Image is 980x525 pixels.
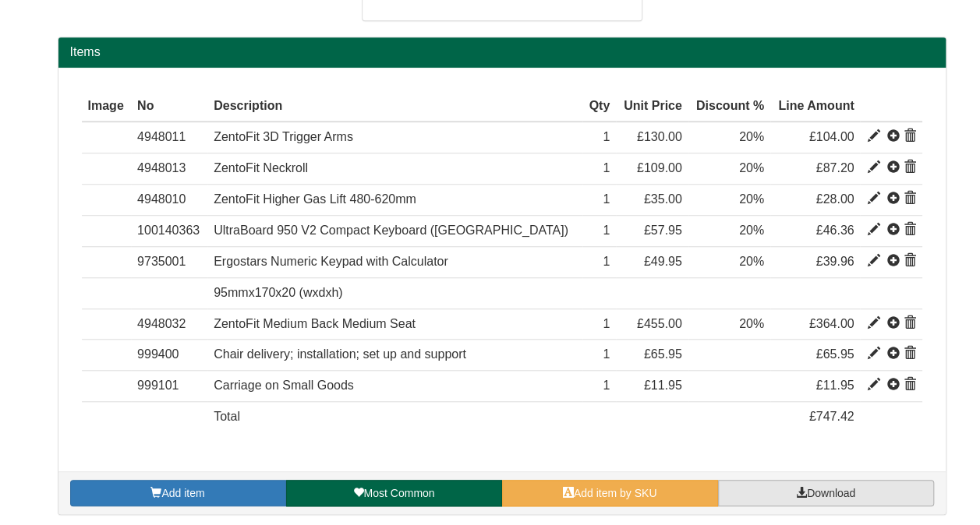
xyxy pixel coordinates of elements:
[603,192,610,206] span: 1
[637,161,682,174] span: £109.00
[603,224,610,237] span: 1
[214,130,353,143] span: ZentoFit 3D Trigger Arms
[214,317,416,330] span: ZentoFit Medium Back Medium Seat
[809,317,854,330] span: £364.00
[214,379,354,392] span: Carriage on Small Goods
[214,347,466,361] span: Chair delivery; installation; set up and support
[214,224,568,237] span: UltraBoard 950 V2 Compact Keyboard ([GEOGRAPHIC_DATA])
[637,317,682,330] span: £455.00
[644,347,682,361] span: £65.95
[816,255,854,268] span: £39.96
[131,308,207,340] td: 4948032
[131,153,207,185] td: 4948013
[644,255,682,268] span: £49.95
[770,91,861,122] th: Line Amount
[603,379,610,392] span: 1
[739,317,764,330] span: 20%
[688,91,770,122] th: Discount %
[644,379,682,392] span: £11.95
[603,317,610,330] span: 1
[807,487,855,499] span: Download
[582,91,617,122] th: Qty
[644,224,682,237] span: £57.95
[603,255,610,268] span: 1
[809,410,854,423] span: £747.42
[816,347,854,361] span: £65.95
[82,91,132,122] th: Image
[616,91,688,122] th: Unit Price
[131,246,207,277] td: 9735001
[718,480,934,506] a: Download
[739,161,764,174] span: 20%
[816,192,854,206] span: £28.00
[363,487,434,499] span: Most Common
[644,192,682,206] span: £35.00
[131,371,207,402] td: 999101
[131,216,207,247] td: 100140363
[214,255,448,268] span: Ergostars Numeric Keypad with Calculator
[816,161,854,174] span: £87.20
[207,91,582,122] th: Description
[161,487,204,499] span: Add item
[739,224,764,237] span: 20%
[739,255,764,268] span: 20%
[214,286,342,299] span: 95mmx170x20 (wxdxh)
[816,224,854,237] span: £46.36
[574,487,657,499] span: Add item by SKU
[131,122,207,153] td: 4948011
[816,379,854,392] span: £11.95
[214,161,308,174] span: ZentoFit Neckroll
[131,185,207,216] td: 4948010
[214,192,416,206] span: ZentoFit Higher Gas Lift 480-620mm
[809,130,854,143] span: £104.00
[637,130,682,143] span: £130.00
[603,161,610,174] span: 1
[739,130,764,143] span: 20%
[131,91,207,122] th: No
[207,402,582,432] td: Total
[70,45,934,59] h2: Items
[603,347,610,361] span: 1
[603,130,610,143] span: 1
[739,192,764,206] span: 20%
[131,340,207,371] td: 999400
